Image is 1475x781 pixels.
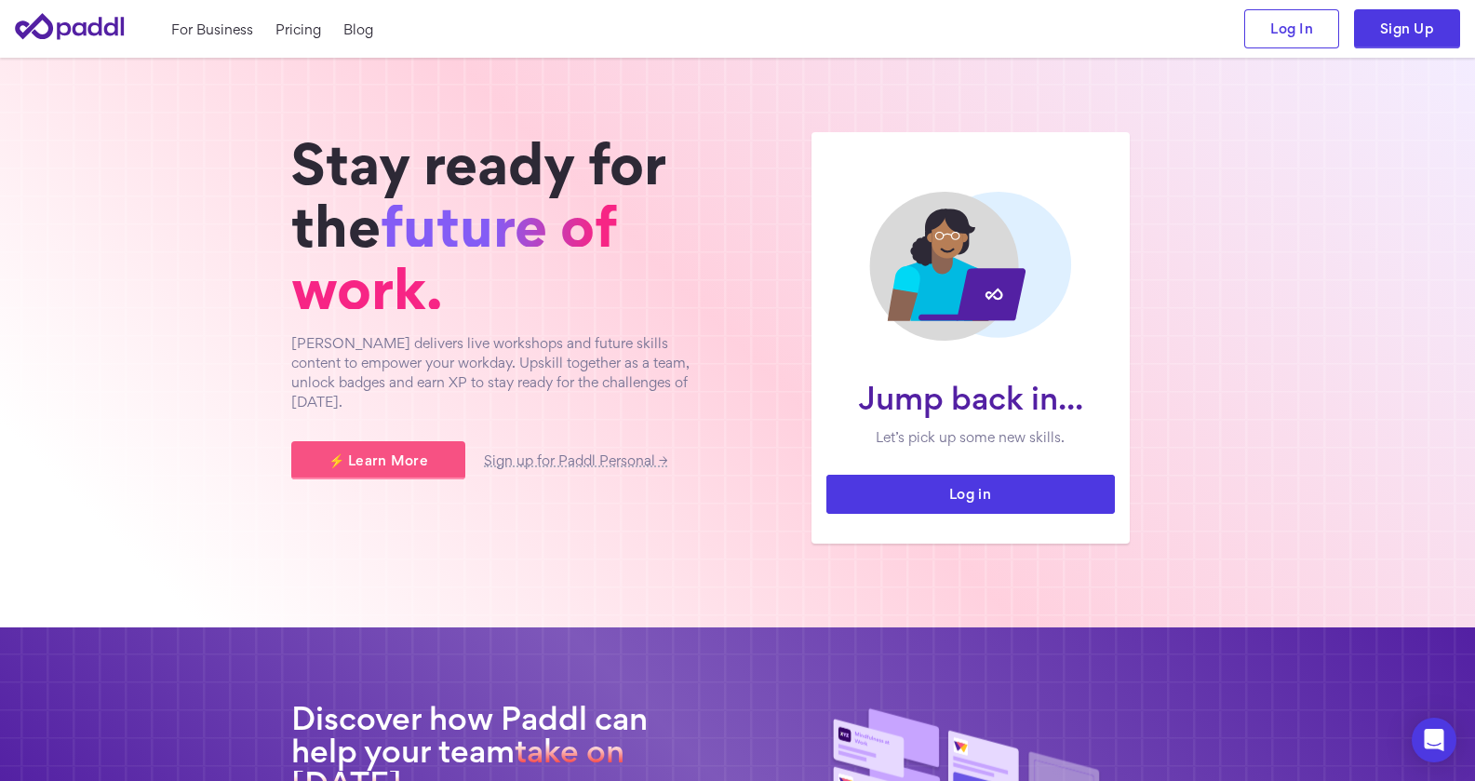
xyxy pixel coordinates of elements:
[291,132,719,320] h1: Stay ready for the
[291,205,617,309] span: future of work.
[484,455,667,467] a: Sign up for Paddl Personal →
[1354,9,1460,48] a: Sign Up
[291,441,465,480] a: ⚡ Learn More
[841,382,1100,414] h1: Jump back in...
[171,20,253,39] a: For Business
[275,20,321,39] a: Pricing
[1244,9,1339,48] a: Log In
[343,20,373,39] a: Blog
[291,333,719,411] p: [PERSON_NAME] delivers live workshops and future skills content to empower your workday. Upskill ...
[1412,718,1456,762] div: Open Intercom Messenger
[841,427,1100,447] p: Let’s pick up some new skills.
[826,475,1115,514] a: Log in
